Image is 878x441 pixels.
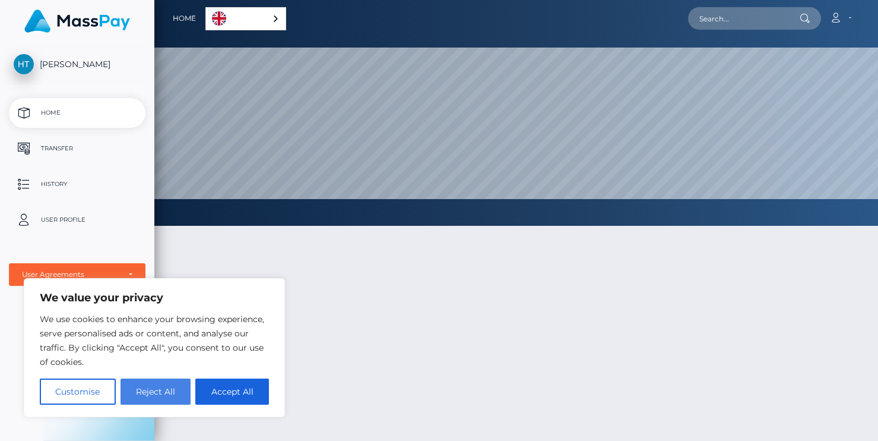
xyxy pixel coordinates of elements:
[40,379,116,405] button: Customise
[40,291,269,305] p: We value your privacy
[24,10,130,33] img: MassPay
[14,140,141,157] p: Transfer
[205,7,286,30] div: Language
[9,59,145,70] span: [PERSON_NAME]
[688,7,800,30] input: Search...
[195,379,269,405] button: Accept All
[9,98,145,128] a: Home
[173,6,196,31] a: Home
[9,169,145,199] a: History
[14,104,141,122] p: Home
[24,278,285,417] div: We value your privacy
[14,211,141,229] p: User Profile
[9,263,145,286] button: User Agreements
[206,8,286,30] a: English
[40,312,269,369] p: We use cookies to enhance your browsing experience, serve personalised ads or content, and analys...
[121,379,191,405] button: Reject All
[14,175,141,193] p: History
[9,134,145,163] a: Transfer
[9,205,145,235] a: User Profile
[22,270,119,279] div: User Agreements
[205,7,286,30] aside: Language selected: English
